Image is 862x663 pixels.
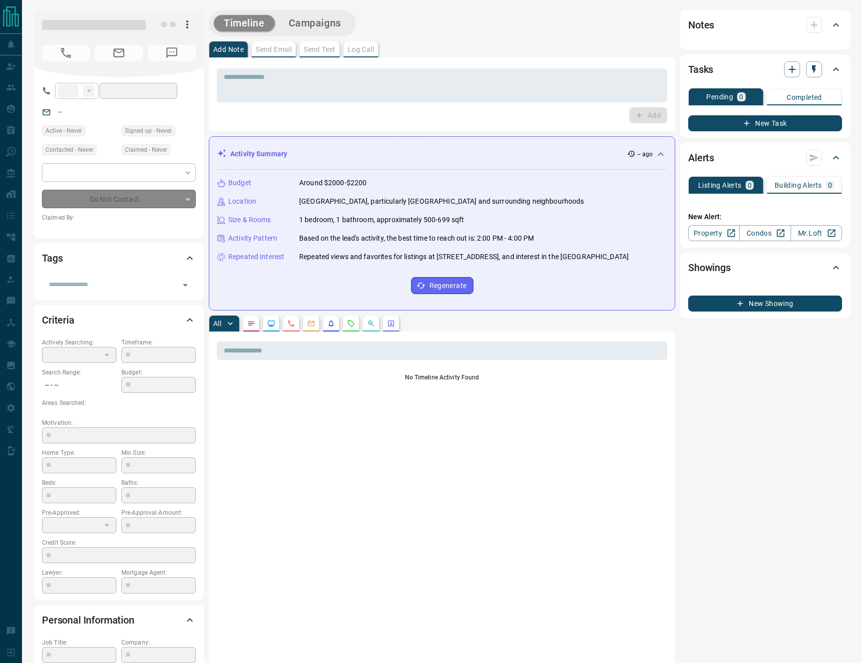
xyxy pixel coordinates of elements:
[42,368,116,377] p: Search Range:
[688,61,713,77] h2: Tasks
[688,17,714,33] h2: Notes
[299,215,464,225] p: 1 bedroom, 1 bathroom, approximately 500-699 sqft
[698,182,742,189] p: Listing Alerts
[775,182,822,189] p: Building Alerts
[45,145,93,155] span: Contacted - Never
[688,212,842,222] p: New Alert:
[688,146,842,170] div: Alerts
[411,277,473,294] button: Regenerate
[299,233,534,244] p: Based on the lead's activity, the best time to reach out is: 2:00 PM - 4:00 PM
[42,338,116,347] p: Actively Searching:
[42,508,116,517] p: Pre-Approved:
[42,608,196,632] div: Personal Information
[748,182,752,189] p: 0
[267,320,275,328] svg: Lead Browsing Activity
[121,338,196,347] p: Timeframe:
[828,182,832,189] p: 0
[347,320,355,328] svg: Requests
[42,213,196,222] p: Claimed By:
[42,418,196,427] p: Motivation:
[706,93,733,100] p: Pending
[95,45,143,61] span: No Email
[42,398,196,407] p: Areas Searched:
[121,638,196,647] p: Company:
[121,568,196,577] p: Mortgage Agent:
[228,233,277,244] p: Activity Pattern
[42,250,62,266] h2: Tags
[42,308,196,332] div: Criteria
[214,15,275,31] button: Timeline
[42,612,134,628] h2: Personal Information
[121,508,196,517] p: Pre-Approval Amount:
[688,13,842,37] div: Notes
[637,150,653,159] p: -- ago
[688,115,842,131] button: New Task
[299,252,629,262] p: Repeated views and favorites for listings at [STREET_ADDRESS], and interest in the [GEOGRAPHIC_DATA]
[42,246,196,270] div: Tags
[247,320,255,328] svg: Notes
[213,46,244,53] p: Add Note
[688,260,731,276] h2: Showings
[279,15,351,31] button: Campaigns
[121,478,196,487] p: Baths:
[217,145,667,163] div: Activity Summary-- ago
[125,126,172,136] span: Signed up - Never
[787,94,822,101] p: Completed
[228,252,284,262] p: Repeated Interest
[42,448,116,457] p: Home Type:
[42,45,90,61] span: No Number
[228,196,256,207] p: Location
[739,93,743,100] p: 0
[42,190,196,208] div: Do Not Contact
[42,312,74,328] h2: Criteria
[688,150,714,166] h2: Alerts
[688,57,842,81] div: Tasks
[228,215,271,225] p: Size & Rooms
[45,126,82,136] span: Active - Never
[327,320,335,328] svg: Listing Alerts
[148,45,196,61] span: No Number
[367,320,375,328] svg: Opportunities
[42,568,116,577] p: Lawyer:
[217,373,667,382] p: No Timeline Activity Found
[299,196,584,207] p: [GEOGRAPHIC_DATA], particularly [GEOGRAPHIC_DATA] and surrounding neighbourhoods
[791,225,842,241] a: Mr.Loft
[688,296,842,312] button: New Showing
[42,538,196,547] p: Credit Score:
[42,377,116,393] p: -- - --
[287,320,295,328] svg: Calls
[299,178,367,188] p: Around $2000-$2200
[213,320,221,327] p: All
[125,145,167,155] span: Claimed - Never
[58,108,62,116] a: --
[387,320,395,328] svg: Agent Actions
[42,478,116,487] p: Beds:
[228,178,251,188] p: Budget
[688,225,740,241] a: Property
[307,320,315,328] svg: Emails
[121,448,196,457] p: Min Size:
[121,368,196,377] p: Budget:
[178,278,192,292] button: Open
[230,149,287,159] p: Activity Summary
[739,225,791,241] a: Condos
[42,638,116,647] p: Job Title:
[688,256,842,280] div: Showings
